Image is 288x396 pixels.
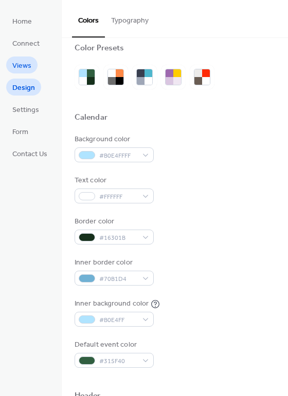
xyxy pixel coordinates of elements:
a: Design [6,79,41,96]
span: #70B1D4 [99,274,137,285]
span: #FFFFFF [99,192,137,202]
span: Home [12,16,32,27]
span: Contact Us [12,149,47,160]
a: Settings [6,101,45,118]
span: #B0E4FF [99,315,137,326]
span: #315F40 [99,356,137,367]
a: Form [6,123,34,140]
span: Connect [12,39,40,49]
div: Color Presets [75,43,124,54]
div: Text color [75,175,152,186]
div: Default event color [75,340,152,350]
span: Form [12,127,28,138]
div: Inner background color [75,298,149,309]
span: #16301B [99,233,137,243]
span: Settings [12,105,39,116]
div: Border color [75,216,152,227]
span: Views [12,61,31,71]
span: #B0E4FFFF [99,150,137,161]
a: Views [6,56,38,73]
span: Design [12,83,35,93]
a: Connect [6,34,46,51]
div: Inner border color [75,257,152,268]
a: Contact Us [6,145,53,162]
div: Calendar [75,112,107,123]
a: Home [6,12,38,29]
div: Background color [75,134,152,145]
